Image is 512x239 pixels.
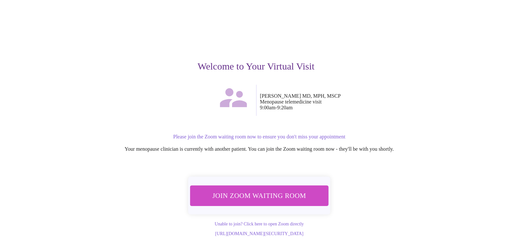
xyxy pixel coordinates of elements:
[190,185,329,206] button: Join Zoom Waiting Room
[215,231,303,236] a: [URL][DOMAIN_NAME][SECURITY_DATA]
[215,222,304,226] a: Unable to join? Click here to open Zoom directly
[64,134,455,140] p: Please join the Zoom waiting room now to ensure you don't miss your appointment
[199,190,320,201] span: Join Zoom Waiting Room
[260,93,455,111] p: [PERSON_NAME] MD, MPH, MSCP Menopause telemedicine visit 9:00am - 9:20am
[57,61,455,72] h3: Welcome to Your Virtual Visit
[64,146,455,152] p: Your menopause clinician is currently with another patient. You can join the Zoom waiting room no...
